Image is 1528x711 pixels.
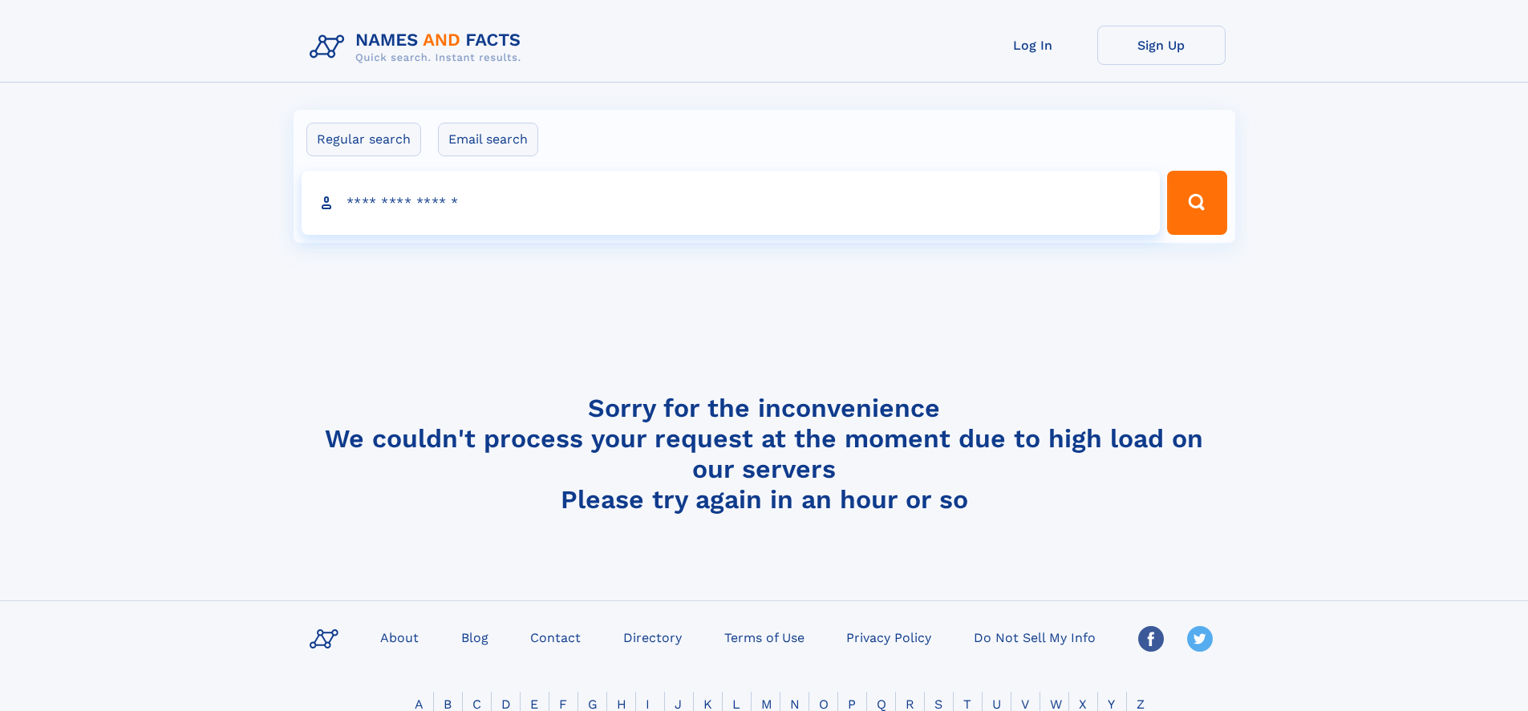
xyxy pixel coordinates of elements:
label: Regular search [306,123,421,156]
input: search input [302,171,1161,235]
a: Contact [524,625,587,648]
a: Do Not Sell My Info [967,625,1102,648]
a: Blog [455,625,495,648]
a: Log In [969,26,1097,65]
a: Terms of Use [718,625,811,648]
label: Email search [438,123,538,156]
img: Twitter [1187,626,1213,652]
img: Facebook [1138,626,1164,652]
a: Directory [617,625,688,648]
button: Search Button [1167,171,1226,235]
a: Sign Up [1097,26,1226,65]
h4: Sorry for the inconvenience We couldn't process your request at the moment due to high load on ou... [303,393,1226,515]
a: About [374,625,425,648]
a: Privacy Policy [840,625,938,648]
img: Logo Names and Facts [303,26,534,69]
